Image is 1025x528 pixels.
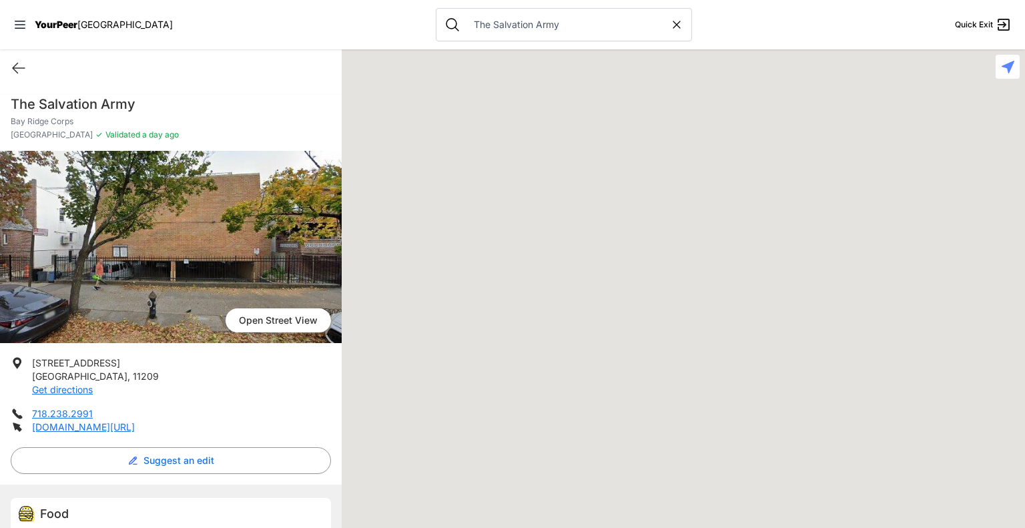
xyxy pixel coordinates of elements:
[32,384,93,395] a: Get directions
[35,21,173,29] a: YourPeer[GEOGRAPHIC_DATA]
[226,308,331,332] span: Open Street View
[32,408,93,419] a: 718.238.2991
[133,370,159,382] span: 11209
[40,507,69,521] span: Food
[77,19,173,30] span: [GEOGRAPHIC_DATA]
[32,421,135,433] a: [DOMAIN_NAME][URL]
[105,129,140,140] span: Validated
[11,129,93,140] span: [GEOGRAPHIC_DATA]
[11,447,331,474] button: Suggest an edit
[11,95,331,113] h1: The Salvation Army
[332,237,359,269] div: Stapleton Corps
[35,19,77,30] span: YourPeer
[955,17,1012,33] a: Quick Exit
[466,18,670,31] input: Search
[32,370,127,382] span: [GEOGRAPHIC_DATA]
[11,116,331,127] p: Bay Ridge Corps
[143,454,214,467] span: Suggest an edit
[95,129,103,140] span: ✓
[32,357,120,368] span: [STREET_ADDRESS]
[140,129,179,140] span: a day ago
[955,19,993,30] span: Quick Exit
[127,370,130,382] span: ,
